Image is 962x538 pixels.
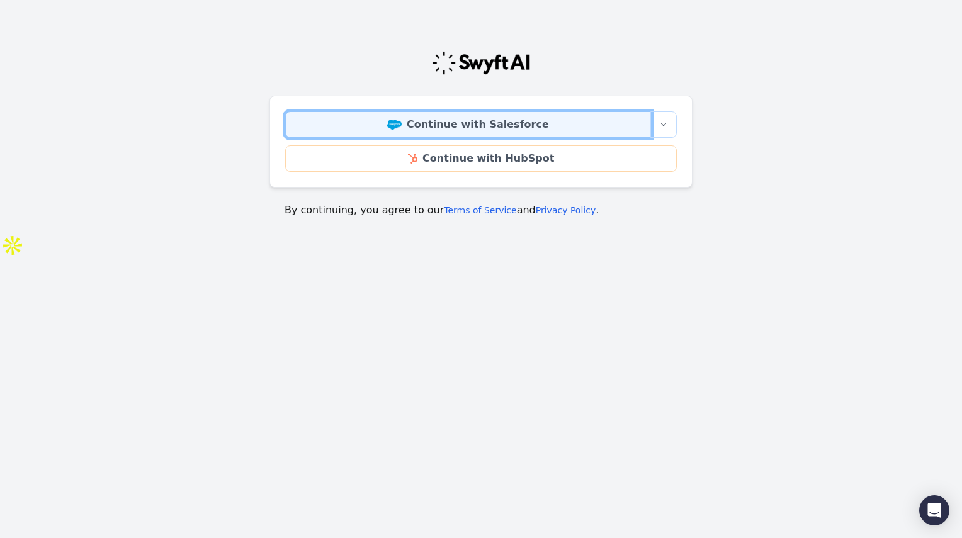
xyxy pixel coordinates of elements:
[919,495,949,525] div: Open Intercom Messenger
[285,145,677,172] a: Continue with HubSpot
[387,120,402,130] img: Salesforce
[285,111,651,138] a: Continue with Salesforce
[431,50,531,76] img: Swyft Logo
[536,205,596,215] a: Privacy Policy
[444,205,516,215] a: Terms of Service
[285,203,677,218] p: By continuing, you agree to our and .
[408,154,417,164] img: HubSpot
